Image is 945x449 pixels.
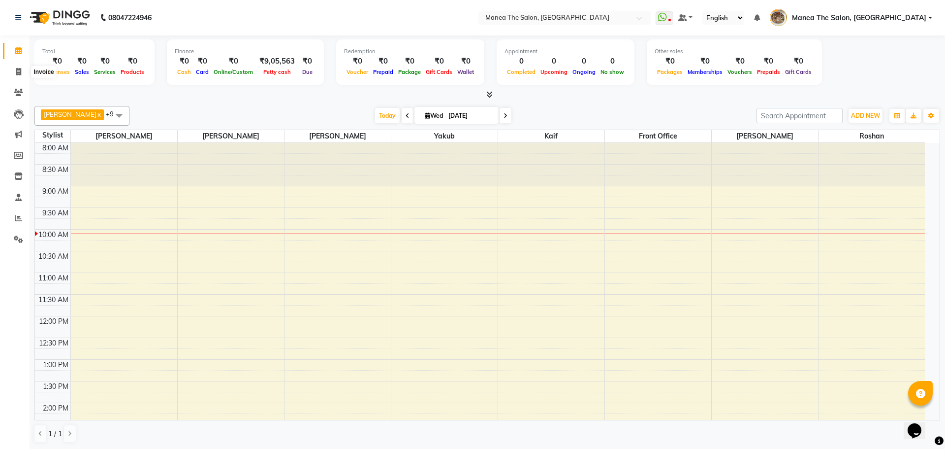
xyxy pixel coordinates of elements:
[598,56,627,67] div: 0
[36,273,70,283] div: 11:00 AM
[755,56,783,67] div: ₹0
[108,4,152,32] b: 08047224946
[770,9,787,26] img: Manea The Salon, Kanuru
[211,69,255,75] span: Online/Custom
[655,69,685,75] span: Packages
[344,69,371,75] span: Voucher
[756,108,843,123] input: Search Appointment
[37,338,70,348] div: 12:30 PM
[40,208,70,218] div: 9:30 AM
[538,69,570,75] span: Upcoming
[570,56,598,67] div: 0
[41,360,70,370] div: 1:00 PM
[193,56,211,67] div: ₹0
[445,108,495,123] input: 2025-09-03
[284,130,391,142] span: [PERSON_NAME]
[455,69,476,75] span: Wallet
[344,56,371,67] div: ₹0
[504,47,627,56] div: Appointment
[685,56,725,67] div: ₹0
[175,47,316,56] div: Finance
[36,251,70,262] div: 10:30 AM
[36,295,70,305] div: 11:30 AM
[255,56,299,67] div: ₹9,05,563
[25,4,93,32] img: logo
[371,56,396,67] div: ₹0
[31,66,56,78] div: Invoice
[41,403,70,414] div: 2:00 PM
[72,69,92,75] span: Sales
[175,56,193,67] div: ₹0
[498,130,604,142] span: Kaif
[261,69,293,75] span: Petty cash
[819,130,925,142] span: roshan
[299,56,316,67] div: ₹0
[371,69,396,75] span: Prepaid
[44,110,96,118] span: [PERSON_NAME]
[422,112,445,119] span: Wed
[35,130,70,140] div: Stylist
[178,130,284,142] span: [PERSON_NAME]
[40,143,70,153] div: 8:00 AM
[42,47,147,56] div: Total
[685,69,725,75] span: Memberships
[504,56,538,67] div: 0
[42,56,72,67] div: ₹0
[344,47,476,56] div: Redemption
[106,110,121,118] span: +9
[504,69,538,75] span: Completed
[792,13,926,23] span: Manea The Salon, [GEOGRAPHIC_DATA]
[41,381,70,392] div: 1:30 PM
[118,56,147,67] div: ₹0
[37,316,70,327] div: 12:00 PM
[725,56,755,67] div: ₹0
[605,130,711,142] span: Front Office
[904,410,935,439] iframe: chat widget
[193,69,211,75] span: Card
[92,56,118,67] div: ₹0
[72,56,92,67] div: ₹0
[96,110,101,118] a: x
[783,69,814,75] span: Gift Cards
[538,56,570,67] div: 0
[783,56,814,67] div: ₹0
[755,69,783,75] span: Prepaids
[655,56,685,67] div: ₹0
[48,429,62,439] span: 1 / 1
[40,186,70,197] div: 9:00 AM
[849,109,882,123] button: ADD NEW
[118,69,147,75] span: Products
[455,56,476,67] div: ₹0
[725,69,755,75] span: Vouchers
[655,47,814,56] div: Other sales
[40,165,70,175] div: 8:30 AM
[92,69,118,75] span: Services
[71,130,177,142] span: [PERSON_NAME]
[396,69,423,75] span: Package
[712,130,818,142] span: [PERSON_NAME]
[396,56,423,67] div: ₹0
[423,56,455,67] div: ₹0
[175,69,193,75] span: Cash
[211,56,255,67] div: ₹0
[300,69,315,75] span: Due
[598,69,627,75] span: No show
[391,130,498,142] span: Yakub
[423,69,455,75] span: Gift Cards
[570,69,598,75] span: Ongoing
[36,230,70,240] div: 10:00 AM
[375,108,400,123] span: Today
[851,112,880,119] span: ADD NEW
